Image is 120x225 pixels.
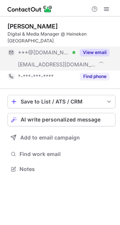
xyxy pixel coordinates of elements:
[7,113,115,126] button: AI write personalized message
[19,166,112,172] span: Notes
[7,95,115,108] button: save-profile-one-click
[19,151,112,157] span: Find work email
[7,149,115,159] button: Find work email
[7,164,115,174] button: Notes
[7,31,115,44] div: Digital & Media Manager @ Heineken [GEOGRAPHIC_DATA]
[7,4,52,13] img: ContactOut v5.3.10
[21,99,102,105] div: Save to List / ATS / CRM
[7,131,115,144] button: Add to email campaign
[18,49,70,56] span: ***@[DOMAIN_NAME]
[21,117,100,123] span: AI write personalized message
[20,135,80,141] span: Add to email campaign
[80,49,109,56] button: Reveal Button
[80,73,109,80] button: Reveal Button
[18,61,96,68] span: [EMAIL_ADDRESS][DOMAIN_NAME]
[7,22,58,30] div: [PERSON_NAME]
